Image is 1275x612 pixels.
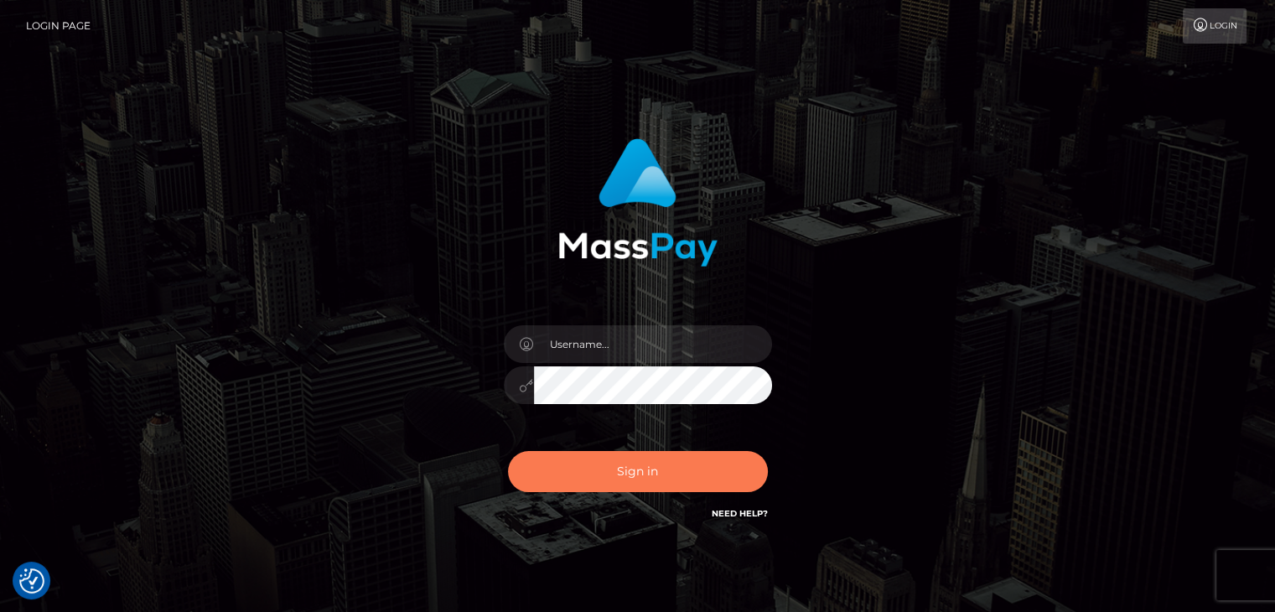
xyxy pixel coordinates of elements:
button: Sign in [508,451,768,492]
img: MassPay Login [558,138,718,267]
button: Consent Preferences [19,568,44,594]
a: Login Page [26,8,91,44]
a: Login [1183,8,1246,44]
a: Need Help? [712,508,768,519]
img: Revisit consent button [19,568,44,594]
input: Username... [534,325,772,363]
